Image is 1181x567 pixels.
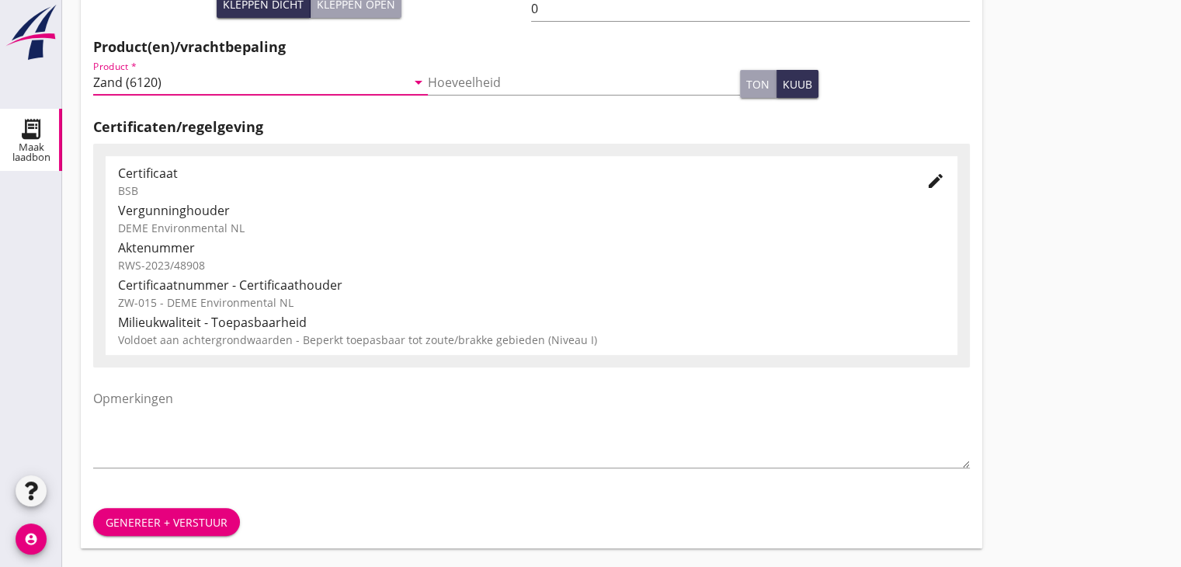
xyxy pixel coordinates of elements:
div: Certificaat [118,164,901,183]
input: Product * [93,70,406,95]
div: BSB [118,183,901,199]
div: ZW-015 - DEME Environmental NL [118,294,945,311]
div: DEME Environmental NL [118,220,945,236]
div: kuub [783,76,812,92]
div: ton [746,76,769,92]
div: RWS-2023/48908 [118,257,945,273]
img: logo-small.a267ee39.svg [3,4,59,61]
input: Hoeveelheid [428,70,741,95]
h2: Certificaten/regelgeving [93,117,970,137]
button: ton [740,70,776,98]
div: Genereer + verstuur [106,514,228,530]
div: Voldoet aan achtergrondwaarden - Beperkt toepasbaar tot zoute/brakke gebieden (Niveau I) [118,332,945,348]
div: Aktenummer [118,238,945,257]
i: edit [926,172,945,190]
i: account_circle [16,524,47,555]
h2: Product(en)/vrachtbepaling [93,37,970,57]
textarea: Opmerkingen [93,386,970,468]
button: kuub [776,70,818,98]
div: Vergunninghouder [118,201,945,220]
div: Certificaatnummer - Certificaathouder [118,276,945,294]
div: Milieukwaliteit - Toepasbaarheid [118,313,945,332]
i: arrow_drop_down [409,73,428,92]
button: Genereer + verstuur [93,508,240,536]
